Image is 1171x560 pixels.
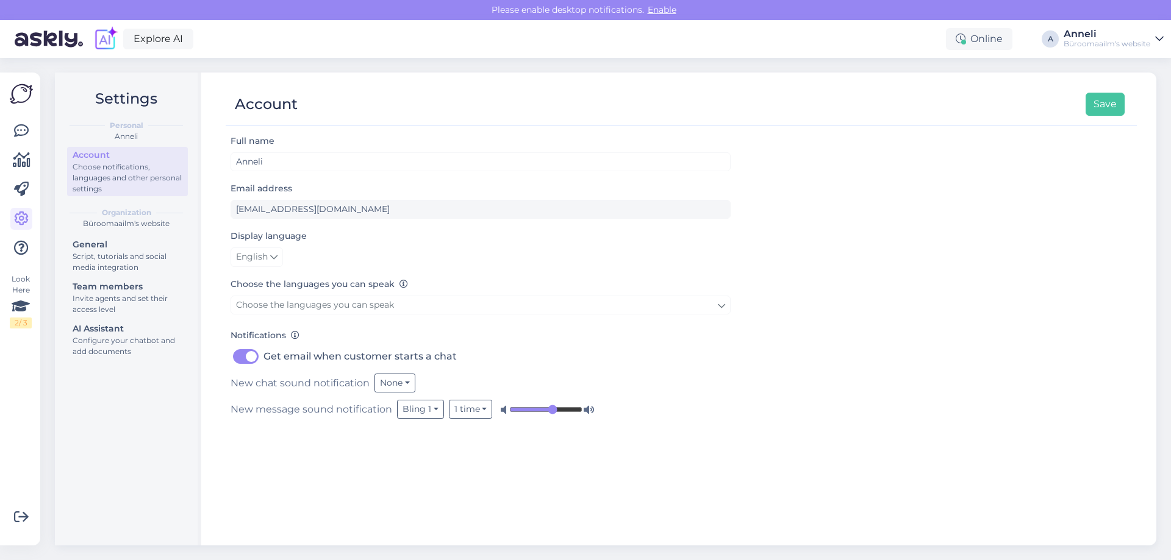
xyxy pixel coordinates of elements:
div: Account [235,93,298,116]
label: Notifications [231,329,299,342]
div: Anneli [1064,29,1150,39]
div: General [73,238,182,251]
input: Enter name [231,152,731,171]
a: GeneralScript, tutorials and social media integration [67,236,188,275]
span: Choose the languages you can speak [236,299,394,310]
div: New chat sound notification [231,374,731,392]
div: Account [73,149,182,161]
span: English [236,250,268,264]
div: Script, tutorials and social media integration [73,251,182,273]
div: Team members [73,280,182,293]
label: Get email when customer starts a chat [263,347,457,366]
b: Personal [110,120,143,131]
a: Explore AI [123,29,193,49]
img: explore-ai [93,26,118,52]
button: 1 time [449,400,493,419]
a: English [231,247,283,267]
div: Configure your chatbot and add documents [73,335,182,357]
div: Büroomaailm's website [1064,39,1150,49]
input: Enter email [231,200,731,219]
div: Büroomaailm's website [65,218,188,229]
div: 2 / 3 [10,317,32,328]
div: A [1042,30,1059,48]
label: Display language [231,230,307,243]
button: Save [1086,93,1125,116]
div: New message sound notification [231,400,731,419]
a: AnneliBüroomaailm's website [1064,29,1164,49]
a: AccountChoose notifications, languages and other personal settings [67,147,188,196]
label: Choose the languages you can speak [231,278,408,291]
b: Organization [102,207,151,218]
div: Invite agents and set their access level [73,293,182,315]
label: Email address [231,182,292,195]
img: Askly Logo [10,82,33,105]
div: AI Assistant [73,322,182,335]
button: Bling 1 [397,400,444,419]
button: None [374,374,415,392]
div: Anneli [65,131,188,142]
a: Choose the languages you can speak [231,296,731,314]
a: AI AssistantConfigure your chatbot and add documents [67,321,188,359]
label: Full name [231,135,274,147]
div: Online [946,28,1012,50]
span: Enable [644,4,680,15]
h2: Settings [65,87,188,110]
a: Team membersInvite agents and set their access level [67,278,188,317]
div: Look Here [10,274,32,328]
div: Choose notifications, languages and other personal settings [73,161,182,194]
